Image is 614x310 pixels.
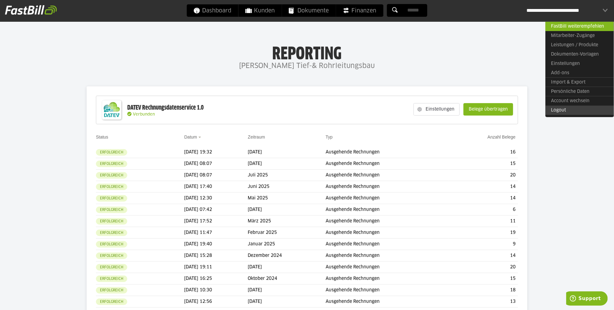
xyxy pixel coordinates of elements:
td: 16 [449,147,518,158]
sl-badge: Erfolgreich [96,264,127,271]
a: Persönliche Daten [545,87,614,96]
td: 14 [449,181,518,193]
a: Anzahl Belege [488,134,516,139]
a: Status [96,134,108,139]
td: 11 [449,216,518,227]
td: 6 [449,204,518,216]
a: Dashboard [187,4,238,17]
td: Ausgehende Rechnungen [326,227,449,239]
a: Mitarbeiter-Zugänge [545,31,614,40]
td: Ausgehende Rechnungen [326,216,449,227]
td: Ausgehende Rechnungen [326,296,449,308]
td: 9 [449,239,518,250]
a: Dokumente [282,4,336,17]
td: Ausgehende Rechnungen [326,273,449,285]
td: Ausgehende Rechnungen [326,158,449,170]
sl-badge: Erfolgreich [96,149,127,156]
a: Einstellungen [545,59,614,68]
td: Februar 2025 [248,227,326,239]
td: [DATE] 10:30 [184,285,248,296]
td: Ausgehende Rechnungen [326,239,449,250]
td: 14 [449,250,518,262]
a: Datum [184,134,197,139]
a: Typ [326,134,333,139]
td: Ausgehende Rechnungen [326,147,449,158]
td: [DATE] 17:52 [184,216,248,227]
iframe: Öffnet ein Widget, in dem Sie weitere Informationen finden [566,291,608,307]
td: [DATE] 19:32 [184,147,248,158]
td: Ausgehende Rechnungen [326,250,449,262]
td: [DATE] [248,158,326,170]
sl-button: Belege übertragen [463,103,513,116]
td: [DATE] [248,204,326,216]
td: Dezember 2024 [248,250,326,262]
sl-badge: Erfolgreich [96,172,127,179]
sl-badge: Erfolgreich [96,161,127,167]
a: Logout [545,106,614,115]
td: [DATE] [248,296,326,308]
td: 20 [449,170,518,181]
a: Dokumenten-Vorlagen [545,50,614,59]
td: Mai 2025 [248,193,326,204]
a: Leistungen / Produkte [545,40,614,50]
sl-badge: Erfolgreich [96,184,127,190]
span: Finanzen [343,4,377,17]
td: 20 [449,262,518,273]
sl-badge: Erfolgreich [96,299,127,305]
a: Kunden [239,4,282,17]
sl-badge: Erfolgreich [96,207,127,213]
sl-button: Einstellungen [413,103,460,116]
sl-badge: Erfolgreich [96,253,127,259]
sl-badge: Erfolgreich [96,241,127,248]
td: [DATE] 19:11 [184,262,248,273]
td: [DATE] 11:47 [184,227,248,239]
td: Ausgehende Rechnungen [326,285,449,296]
sl-badge: Erfolgreich [96,287,127,294]
a: Import & Export [545,77,614,87]
td: Oktober 2024 [248,273,326,285]
a: Add-ons [545,68,614,78]
span: Dokumente [289,4,329,17]
img: DATEV-Datenservice Logo [99,98,124,122]
sl-badge: Erfolgreich [96,230,127,236]
img: fastbill_logo_white.png [5,5,57,15]
td: März 2025 [248,216,326,227]
td: 19 [449,227,518,239]
td: [DATE] 12:56 [184,296,248,308]
span: Kunden [246,4,275,17]
a: FastBill weiterempfehlen [545,21,614,31]
td: [DATE] [248,147,326,158]
td: Ausgehende Rechnungen [326,204,449,216]
td: [DATE] 19:40 [184,239,248,250]
td: [DATE] 17:40 [184,181,248,193]
td: [DATE] 08:07 [184,170,248,181]
td: [DATE] 08:07 [184,158,248,170]
a: Finanzen [336,4,383,17]
td: 15 [449,273,518,285]
td: [DATE] [248,262,326,273]
h1: Reporting [62,44,552,60]
td: [DATE] 16:25 [184,273,248,285]
sl-badge: Erfolgreich [96,276,127,282]
td: [DATE] 12:30 [184,193,248,204]
img: sort_desc.gif [198,137,202,138]
td: 18 [449,285,518,296]
td: Juli 2025 [248,170,326,181]
td: Ausgehende Rechnungen [326,262,449,273]
sl-badge: Erfolgreich [96,218,127,225]
td: 15 [449,158,518,170]
span: Verbunden [133,112,155,116]
div: DATEV Rechnungsdatenservice 1.0 [127,104,204,112]
td: Ausgehende Rechnungen [326,170,449,181]
td: 14 [449,193,518,204]
td: 13 [449,296,518,308]
td: Juni 2025 [248,181,326,193]
td: [DATE] 15:28 [184,250,248,262]
td: Ausgehende Rechnungen [326,193,449,204]
a: Zeitraum [248,134,265,139]
td: Ausgehende Rechnungen [326,181,449,193]
td: Januar 2025 [248,239,326,250]
td: [DATE] [248,285,326,296]
sl-badge: Erfolgreich [96,195,127,202]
